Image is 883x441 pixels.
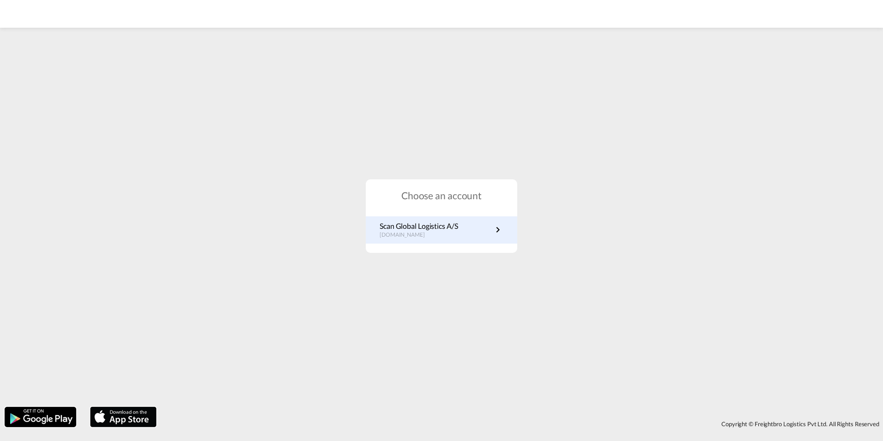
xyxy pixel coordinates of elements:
[89,406,157,428] img: apple.png
[161,416,883,432] div: Copyright © Freightbro Logistics Pvt Ltd. All Rights Reserved
[380,221,458,231] p: Scan Global Logistics A/S
[380,231,458,239] p: [DOMAIN_NAME]
[380,221,503,239] a: Scan Global Logistics A/S[DOMAIN_NAME]
[366,189,517,202] h1: Choose an account
[492,224,503,235] md-icon: icon-chevron-right
[4,406,77,428] img: google.png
